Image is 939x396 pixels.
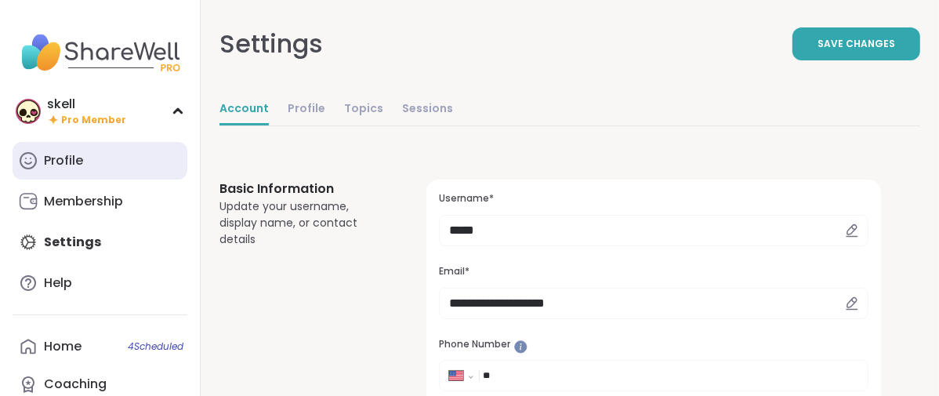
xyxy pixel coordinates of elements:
div: Home [44,338,82,355]
img: ShareWell Nav Logo [13,25,187,80]
span: Pro Member [61,114,126,127]
span: Save Changes [818,37,895,51]
div: Update your username, display name, or contact details [219,198,389,248]
a: Profile [13,142,187,180]
a: Topics [344,94,383,125]
button: Save Changes [792,27,920,60]
a: Help [13,264,187,302]
a: Account [219,94,269,125]
h3: Basic Information [219,180,389,198]
h3: Email* [439,265,868,278]
h3: Username* [439,192,868,205]
div: Profile [44,152,83,169]
div: Help [44,274,72,292]
div: Coaching [44,376,107,393]
a: Sessions [402,94,453,125]
div: Membership [44,193,123,210]
img: skell [16,99,41,124]
h3: Phone Number [439,338,868,351]
iframe: Spotlight [514,340,528,354]
span: 4 Scheduled [128,340,183,353]
div: Settings [219,25,323,63]
a: Membership [13,183,187,220]
a: Profile [288,94,325,125]
div: skell [47,96,126,113]
a: Home4Scheduled [13,328,187,365]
